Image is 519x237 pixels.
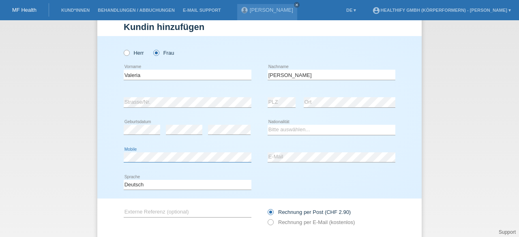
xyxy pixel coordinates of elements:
i: account_circle [372,6,380,15]
a: close [294,2,300,8]
input: Rechnung per Post (CHF 2.90) [268,209,273,219]
a: account_circleHealthify GmbH (Körperformern) - [PERSON_NAME] ▾ [368,8,515,13]
h1: Kundin hinzufügen [124,22,395,32]
a: MF Health [12,7,36,13]
input: Rechnung per E-Mail (kostenlos) [268,219,273,229]
label: Herr [124,50,144,56]
i: close [295,3,299,7]
a: Support [499,229,516,235]
a: Behandlungen / Abbuchungen [94,8,179,13]
a: [PERSON_NAME] [250,7,293,13]
label: Frau [153,50,174,56]
a: DE ▾ [342,8,360,13]
label: Rechnung per Post (CHF 2.90) [268,209,351,215]
a: Kund*innen [57,8,94,13]
input: Herr [124,50,129,55]
input: Frau [153,50,159,55]
label: Rechnung per E-Mail (kostenlos) [268,219,355,225]
a: E-Mail Support [179,8,225,13]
